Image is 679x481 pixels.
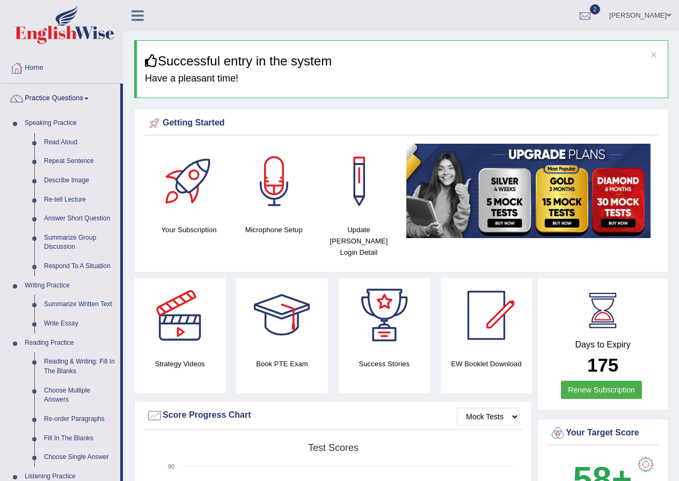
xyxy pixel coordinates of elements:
a: Reading & Writing: Fill In The Blanks [39,352,120,381]
h4: Update [PERSON_NAME] Login Detail [322,224,396,258]
h4: Your Subscription [152,224,226,235]
a: Home [1,53,123,80]
h4: Have a pleasant time! [145,73,660,84]
h3: Successful entry in the system [145,54,660,68]
a: Read Aloud [39,133,120,152]
a: Choose Multiple Answers [39,381,120,410]
a: Repeat Sentence [39,152,120,171]
div: Your Target Score [550,425,656,441]
a: Summarize Group Discussion [39,228,120,257]
a: Choose Single Answer [39,448,120,467]
img: small5.jpg [406,144,651,238]
div: Score Progress Chart [147,408,520,424]
h4: Book PTE Exam [236,358,327,369]
button: × [651,49,657,60]
h4: Strategy Videos [134,358,225,369]
a: Renew Subscription [561,381,642,399]
h4: EW Booklet Download [441,358,532,369]
a: Re-tell Lecture [39,190,120,210]
a: Re-order Paragraphs [39,410,120,429]
a: Describe Image [39,171,120,190]
h4: Success Stories [339,358,430,369]
a: Summarize Written Text [39,295,120,314]
a: Practice Questions [1,84,120,110]
a: Speaking Practice [20,114,120,133]
h4: Microphone Setup [237,224,311,235]
span: 2 [590,4,601,14]
a: Answer Short Question [39,209,120,228]
h4: Days to Expiry [550,340,656,350]
a: Respond To A Situation [39,257,120,276]
b: 175 [587,354,618,375]
a: Write Essay [39,314,120,334]
a: Fill In The Blanks [39,429,120,448]
a: Reading Practice [20,334,120,353]
text: 90 [168,463,174,470]
a: Writing Practice [20,276,120,295]
tspan: Test scores [308,442,359,453]
div: Getting Started [147,115,656,131]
